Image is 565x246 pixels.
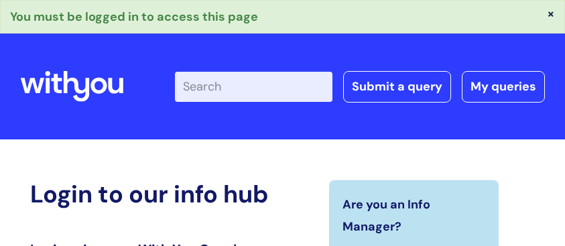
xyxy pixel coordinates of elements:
button: × [547,7,555,19]
a: My queries [462,71,545,102]
input: Search [175,72,332,101]
span: Are you an Info Manager? [342,194,479,237]
a: Submit a query [343,71,451,102]
h2: Login to our info hub [30,180,273,208]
